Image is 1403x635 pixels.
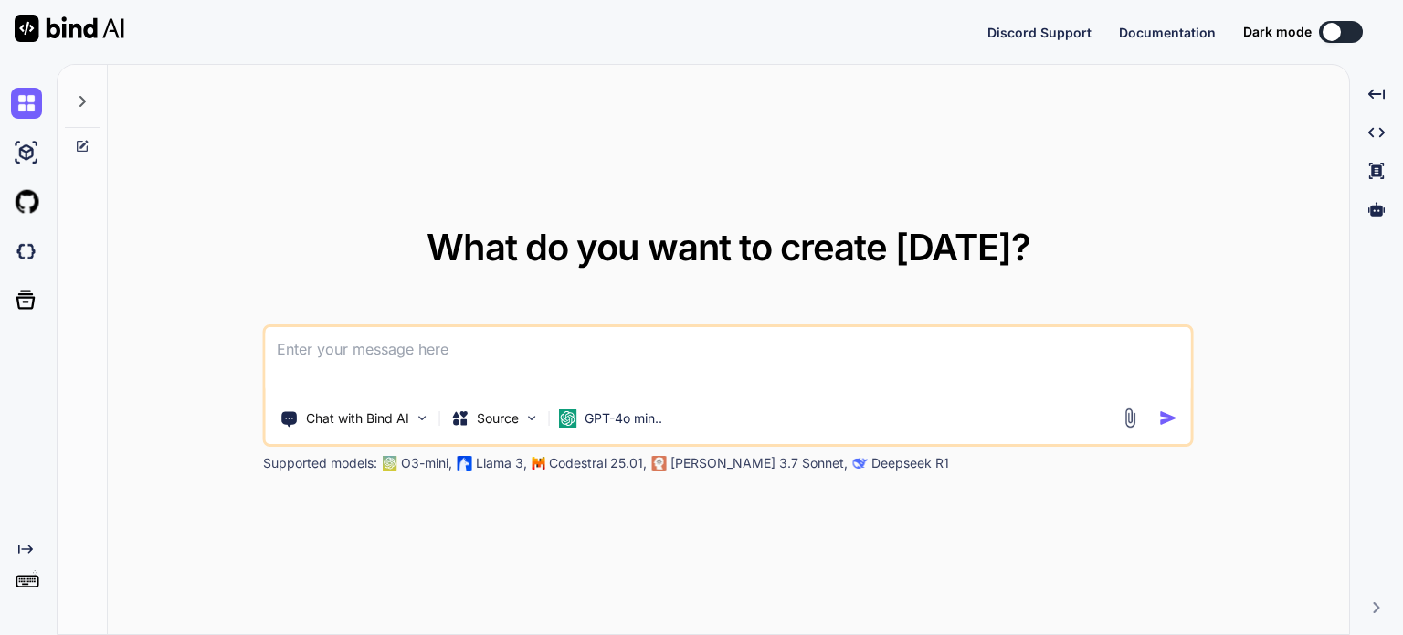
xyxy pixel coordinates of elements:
button: Documentation [1119,23,1216,42]
img: GPT-4 [383,456,397,471]
span: Documentation [1119,25,1216,40]
p: Deepseek R1 [871,454,949,472]
img: Pick Models [524,410,540,426]
p: Supported models: [263,454,377,472]
img: GPT-4o mini [559,409,577,428]
span: Dark mode [1243,23,1312,41]
img: Bind AI [15,15,124,42]
img: chat [11,88,42,119]
img: claude [652,456,667,471]
img: attachment [1120,407,1141,429]
img: darkCloudIdeIcon [11,236,42,267]
span: Discord Support [987,25,1092,40]
p: Codestral 25.01, [549,454,647,472]
img: icon [1159,408,1178,428]
p: Source [477,409,519,428]
img: githubLight [11,186,42,217]
button: Discord Support [987,23,1092,42]
img: ai-studio [11,137,42,168]
p: [PERSON_NAME] 3.7 Sonnet, [670,454,848,472]
img: Pick Tools [415,410,430,426]
img: Mistral-AI [533,457,545,470]
p: Chat with Bind AI [306,409,409,428]
img: Llama2 [458,456,472,471]
p: GPT-4o min.. [585,409,662,428]
img: claude [853,456,868,471]
p: Llama 3, [476,454,527,472]
p: O3-mini, [401,454,452,472]
span: What do you want to create [DATE]? [427,225,1030,270]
